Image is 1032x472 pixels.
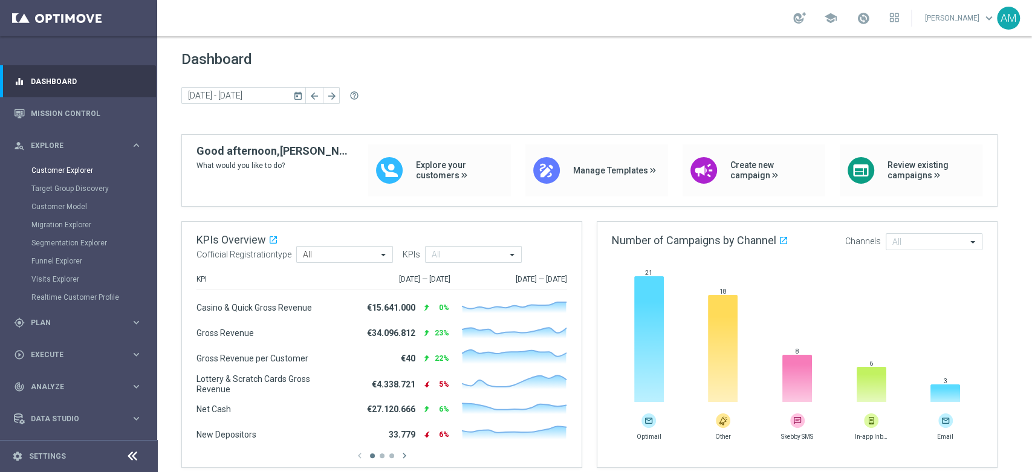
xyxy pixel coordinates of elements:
i: keyboard_arrow_right [131,349,142,360]
a: Funnel Explorer [31,256,126,266]
button: equalizer Dashboard [13,77,143,86]
div: Realtime Customer Profile [31,288,156,306]
a: Optibot [31,435,126,467]
a: Migration Explorer [31,220,126,230]
button: Mission Control [13,109,143,118]
i: keyboard_arrow_right [131,317,142,328]
span: Explore [31,142,131,149]
div: Customer Explorer [31,161,156,179]
i: keyboard_arrow_right [131,413,142,424]
a: Realtime Customer Profile [31,293,126,302]
a: Segmentation Explorer [31,238,126,248]
a: Mission Control [31,97,142,129]
a: Settings [29,453,66,460]
button: gps_fixed Plan keyboard_arrow_right [13,318,143,328]
div: Funnel Explorer [31,252,156,270]
i: keyboard_arrow_right [131,381,142,392]
i: play_circle_outline [14,349,25,360]
i: keyboard_arrow_right [131,140,142,151]
div: Explore [14,140,131,151]
div: Plan [14,317,131,328]
i: track_changes [14,381,25,392]
a: [PERSON_NAME]keyboard_arrow_down [924,9,997,27]
div: Optibot [14,435,142,467]
div: Data Studio [14,413,131,424]
i: gps_fixed [14,317,25,328]
span: Data Studio [31,415,131,422]
span: Analyze [31,383,131,390]
button: play_circle_outline Execute keyboard_arrow_right [13,350,143,360]
span: Plan [31,319,131,326]
div: Analyze [14,381,131,392]
div: Segmentation Explorer [31,234,156,252]
div: Dashboard [14,65,142,97]
div: Visits Explorer [31,270,156,288]
div: AM [997,7,1020,30]
a: Customer Model [31,202,126,212]
a: Customer Explorer [31,166,126,175]
span: Execute [31,351,131,358]
button: Data Studio keyboard_arrow_right [13,414,143,424]
div: Migration Explorer [31,216,156,234]
button: person_search Explore keyboard_arrow_right [13,141,143,150]
span: school [824,11,837,25]
i: person_search [14,140,25,151]
button: track_changes Analyze keyboard_arrow_right [13,382,143,392]
div: Customer Model [31,198,156,216]
span: keyboard_arrow_down [982,11,996,25]
a: Dashboard [31,65,142,97]
div: Execute [14,349,131,360]
div: Mission Control [14,97,142,129]
a: Visits Explorer [31,274,126,284]
div: Target Group Discovery [31,179,156,198]
i: settings [12,451,23,462]
a: Target Group Discovery [31,184,126,193]
i: equalizer [14,76,25,87]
